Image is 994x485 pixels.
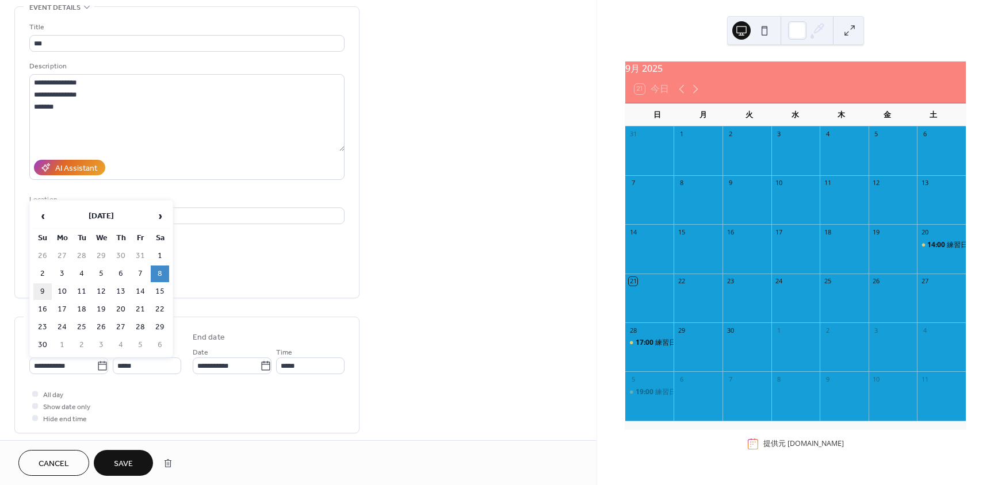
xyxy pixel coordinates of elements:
td: 5 [131,337,150,353]
td: 12 [92,283,110,300]
td: 27 [112,319,130,336]
td: 2 [33,265,52,282]
td: 23 [33,319,52,336]
div: 14 [629,228,637,236]
td: 28 [72,248,91,264]
div: 2 [726,130,735,138]
div: 月 [680,103,727,126]
div: 1 [677,130,686,138]
button: Save [94,450,153,476]
td: 15 [151,283,169,300]
div: 15 [677,228,686,236]
div: 5 [629,375,637,383]
span: Hide end time [43,413,87,425]
span: Date [193,347,208,359]
td: 26 [92,319,110,336]
div: 19 [872,228,881,236]
div: 練習日 [655,387,676,397]
div: 4 [823,130,832,138]
div: 20 [920,228,929,236]
div: 土 [911,103,957,126]
div: 29 [677,326,686,334]
th: Su [33,230,52,247]
td: 1 [151,248,169,264]
div: 練習日 [625,387,674,397]
span: 17:00 [636,338,655,348]
th: Th [112,230,130,247]
div: 7 [629,179,637,187]
div: 練習日 [917,240,966,250]
td: 26 [33,248,52,264]
a: [DOMAIN_NAME] [787,438,844,448]
span: 14:00 [927,240,947,250]
div: 11 [823,179,832,187]
div: 27 [920,277,929,286]
div: 23 [726,277,735,286]
div: 10 [872,375,881,383]
div: 22 [677,277,686,286]
div: Location [29,194,342,206]
td: 3 [53,265,71,282]
td: 20 [112,301,130,318]
td: 4 [72,265,91,282]
td: 5 [92,265,110,282]
div: 8 [677,179,686,187]
div: 7 [726,375,735,383]
th: Mo [53,230,71,247]
div: 木 [819,103,865,126]
div: 2 [823,326,832,334]
div: 水 [773,103,819,126]
td: 6 [151,337,169,353]
td: 29 [151,319,169,336]
span: Save [114,458,133,470]
td: 30 [33,337,52,353]
span: 19:00 [636,387,655,397]
td: 22 [151,301,169,318]
td: 25 [72,319,91,336]
span: Cancel [39,458,69,470]
th: We [92,230,110,247]
td: 24 [53,319,71,336]
div: 練習日 [655,338,676,348]
span: Time [276,347,292,359]
div: 日 [634,103,680,126]
div: 13 [920,179,929,187]
div: 21 [629,277,637,286]
button: Cancel [18,450,89,476]
div: 金 [865,103,911,126]
div: 火 [727,103,773,126]
td: 19 [92,301,110,318]
div: 1 [775,326,783,334]
span: Show date only [43,401,90,413]
td: 9 [33,283,52,300]
div: Title [29,21,342,33]
div: 3 [775,130,783,138]
div: Description [29,60,342,72]
td: 21 [131,301,150,318]
td: 10 [53,283,71,300]
div: 30 [726,326,735,334]
td: 4 [112,337,130,353]
td: 18 [72,301,91,318]
div: 31 [629,130,637,138]
div: 11 [920,375,929,383]
div: End date [193,332,225,344]
td: 2 [72,337,91,353]
div: 12 [872,179,881,187]
div: 6 [920,130,929,138]
td: 8 [151,265,169,282]
td: 13 [112,283,130,300]
span: Event details [29,2,81,14]
div: 26 [872,277,881,286]
div: 9 [726,179,735,187]
td: 27 [53,248,71,264]
span: ‹ [34,205,51,228]
span: › [151,205,169,228]
div: 4 [920,326,929,334]
td: 11 [72,283,91,300]
td: 17 [53,301,71,318]
div: 24 [775,277,783,286]
td: 6 [112,265,130,282]
div: 5 [872,130,881,138]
